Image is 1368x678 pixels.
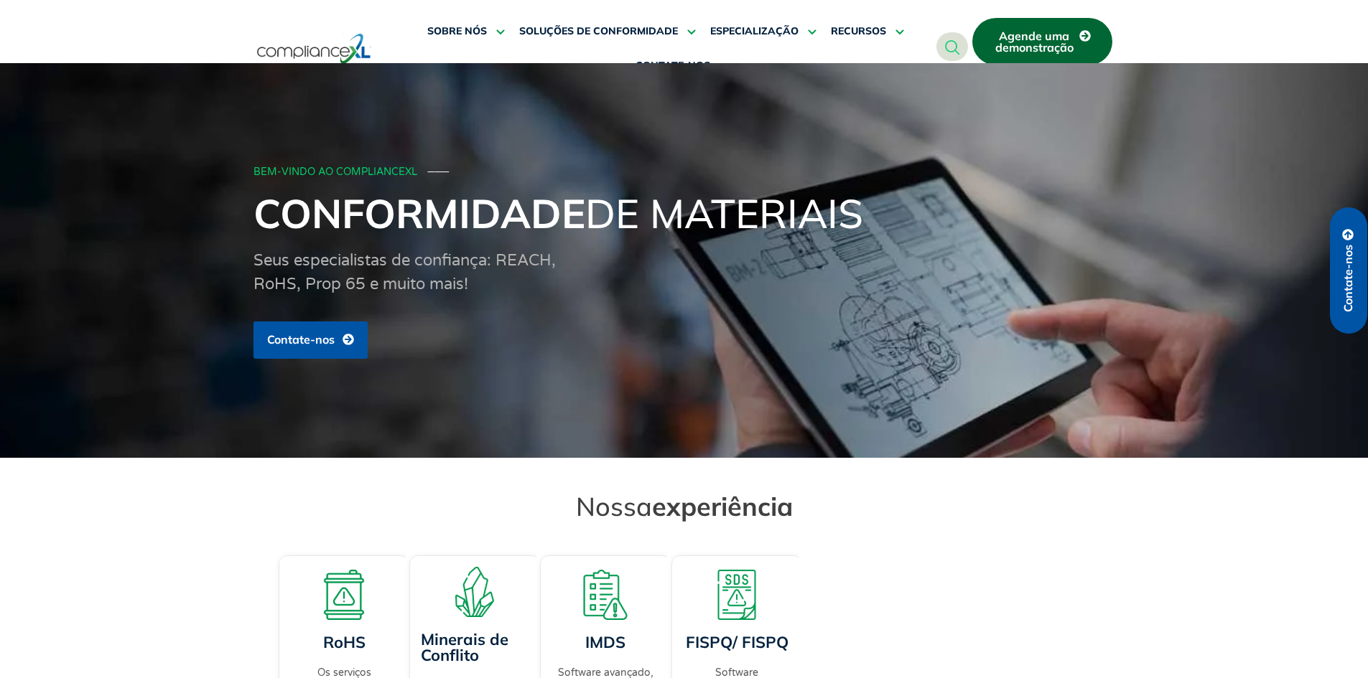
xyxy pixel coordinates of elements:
[1330,207,1367,334] a: Contate-nos
[421,629,508,665] a: Minerais de Conflito
[427,24,487,37] font: SOBRE NÓS
[257,32,371,65] img: logotipo-um.svg
[831,14,904,49] a: RECURSOS
[253,188,585,238] font: Conformidade
[267,332,335,347] font: Contate-nos
[995,29,1074,55] font: Agende uma demonstração
[253,166,417,178] font: BEM-VINDO AO COMPLIANCEXL
[427,14,505,49] a: SOBRE NÓS
[1341,245,1355,312] font: Contate-nos
[936,32,968,61] a: botão de pesquisa de navegação
[519,24,678,37] font: SOLUÇÕES DE CONFORMIDADE
[576,490,652,522] font: Nossa
[253,251,556,293] font: Seus especialistas de confiança: REACH, RoHS, Prop 65 e muito mais!
[636,59,710,72] font: CONTATE-NOS
[580,570,631,620] img: Um quadro de lista com um aviso
[450,567,500,617] img: Uma representação de minerais
[585,632,625,652] a: IMDS
[652,490,793,522] font: experiência
[710,24,799,37] font: ESPECIALIZAÇÃO
[253,321,368,359] a: Contate-nos
[585,188,863,238] font: de materiais
[712,570,762,620] img: Um quadro de aviso com SDS exibindo
[322,632,365,652] a: RoHS
[636,49,710,83] a: CONTATE-NOS
[685,632,788,652] a: FISPQ/ FISPQ
[831,24,886,37] font: RECURSOS
[319,570,369,620] img: Uma placa com um sinal de alerta
[972,18,1112,65] a: Agende uma demonstração
[428,166,450,178] font: ───
[710,14,816,49] a: ESPECIALIZAÇÃO
[519,14,696,49] a: SOLUÇÕES DE CONFORMIDADE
